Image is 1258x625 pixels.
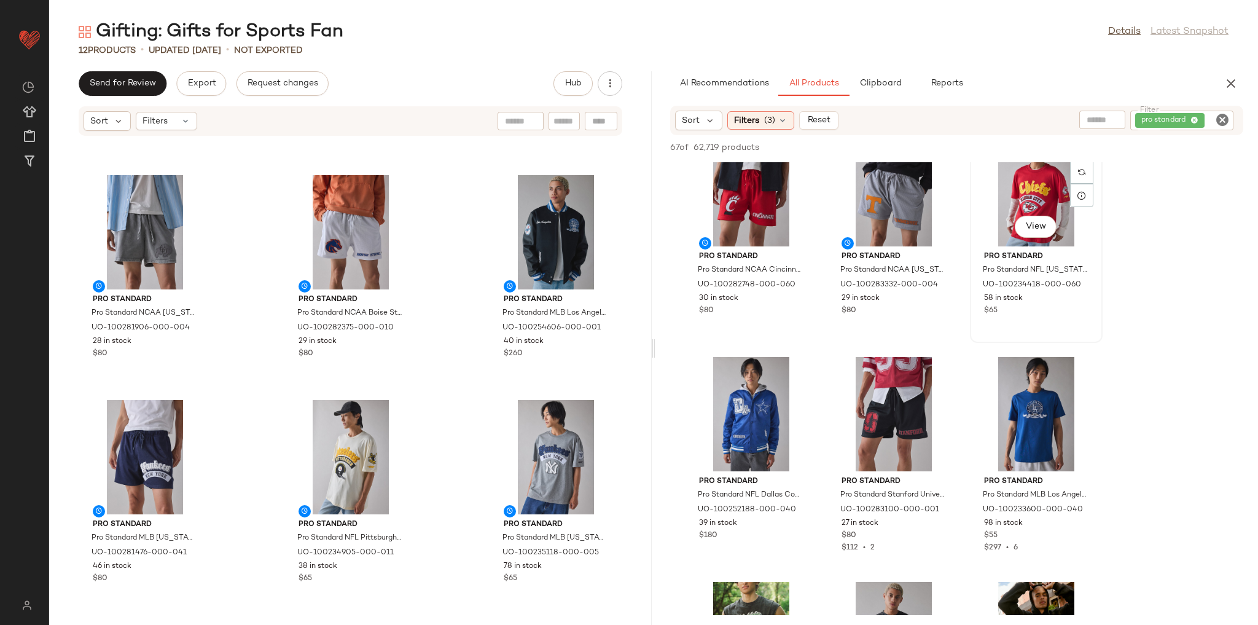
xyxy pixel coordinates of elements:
[93,573,107,584] span: $80
[90,115,108,128] span: Sort
[504,336,544,347] span: 40 in stock
[842,530,856,541] span: $80
[984,476,1088,487] span: Pro Standard
[693,141,759,154] span: 62,719 products
[247,79,318,88] span: Request changes
[840,505,939,516] span: UO-100283100-000-001
[299,561,337,572] span: 38 in stock
[297,548,394,559] span: UO-100234905-000-011
[93,561,131,572] span: 46 in stock
[840,280,938,291] span: UO-100283332-000-004
[89,79,156,88] span: Send for Review
[494,400,618,514] img: 100235118_005_b
[1108,25,1141,39] a: Details
[92,323,190,334] span: UO-100281906-000-004
[1141,115,1191,126] span: pro standard
[698,265,802,276] span: Pro Standard NCAA Cincinnati Bearcats Mesh Basketball Short in Red, Men's at Urban Outfitters
[1215,112,1230,127] i: Clear Filter
[842,518,878,529] span: 27 in stock
[297,323,394,334] span: UO-100282375-000-010
[679,79,769,88] span: AI Recommendations
[504,294,608,305] span: Pro Standard
[984,293,1023,304] span: 58 in stock
[93,348,107,360] span: $80
[299,519,403,530] span: Pro Standard
[299,336,337,347] span: 29 in stock
[504,561,542,572] span: 78 in stock
[842,544,858,552] span: $112
[502,308,607,319] span: Pro Standard MLB Los Angeles Dodgers Team Logo Varsity Jacket in Black, Men's at Urban Outfitters
[842,293,880,304] span: 29 in stock
[502,533,607,544] span: Pro Standard MLB [US_STATE] Yankees Graphic Tee in Dark Grey, Men's at Urban Outfitters
[840,490,945,501] span: Pro Standard Stanford University Mesh Short in Black, Men's at Urban Outfitters
[699,251,803,262] span: Pro Standard
[1078,168,1085,176] img: svg%3e
[504,573,517,584] span: $65
[1001,544,1014,552] span: •
[297,308,402,319] span: Pro Standard NCAA Boise State Broncos Mesh Basketball Short in White, Men's at Urban Outfitters
[682,114,700,127] span: Sort
[859,79,901,88] span: Clipboard
[983,505,1083,516] span: UO-100233600-000-040
[79,26,91,38] img: svg%3e
[234,44,303,57] p: Not Exported
[502,548,599,559] span: UO-100235118-000-005
[79,46,88,55] span: 12
[1015,216,1057,238] button: View
[799,111,838,130] button: Reset
[699,518,737,529] span: 39 in stock
[789,79,839,88] span: All Products
[299,348,313,360] span: $80
[79,44,136,57] div: Products
[698,280,795,291] span: UO-100282748-000-060
[984,544,1001,552] span: $297
[699,530,717,541] span: $180
[289,175,413,289] img: 100282375_010_b
[670,141,689,154] span: 67 of
[930,79,963,88] span: Reports
[289,400,413,514] img: 100234905_011_b
[983,265,1087,276] span: Pro Standard NFL [US_STATE] City Chiefs Graphic Tee in Red, Men's at Urban Outfitters
[149,44,221,57] p: updated [DATE]
[299,573,312,584] span: $65
[842,251,946,262] span: Pro Standard
[502,323,601,334] span: UO-100254606-000-001
[840,265,945,276] span: Pro Standard NCAA [US_STATE] Volunteers Mesh Basketball Short in Grey, Men's at Urban Outfitters
[699,293,738,304] span: 30 in stock
[187,79,216,88] span: Export
[79,71,166,96] button: Send for Review
[565,79,582,88] span: Hub
[842,476,946,487] span: Pro Standard
[974,357,1098,471] img: 100233600_040_b
[984,530,998,541] span: $55
[1025,222,1046,232] span: View
[226,43,229,58] span: •
[83,400,207,514] img: 100281476_041_b
[141,43,144,58] span: •
[92,308,196,319] span: Pro Standard NCAA [US_STATE] Buffaloes Washed Jersey Short Top in Grey, Men's at Urban Outfitters
[83,175,207,289] img: 100281906_004_b
[842,305,856,316] span: $80
[93,336,131,347] span: 28 in stock
[858,544,870,552] span: •
[734,114,759,127] span: Filters
[1014,544,1018,552] span: 6
[93,294,197,305] span: Pro Standard
[504,348,523,360] span: $260
[93,519,197,530] span: Pro Standard
[92,548,187,559] span: UO-100281476-000-041
[764,114,775,127] span: (3)
[984,305,998,316] span: $65
[143,115,168,128] span: Filters
[689,357,813,471] img: 100252188_040_b
[984,518,1023,529] span: 98 in stock
[553,71,593,96] button: Hub
[92,533,196,544] span: Pro Standard MLB [US_STATE] Yankees Mesh Short in Navy, Men's at Urban Outfitters
[699,305,714,316] span: $80
[807,116,830,125] span: Reset
[299,294,403,305] span: Pro Standard
[870,544,875,552] span: 2
[698,505,796,516] span: UO-100252188-000-040
[17,27,42,52] img: heart_red.DM2ytmEG.svg
[297,533,402,544] span: Pro Standard NFL Pittsburgh Steelers Graphic Tee in Ivory, Men's at Urban Outfitters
